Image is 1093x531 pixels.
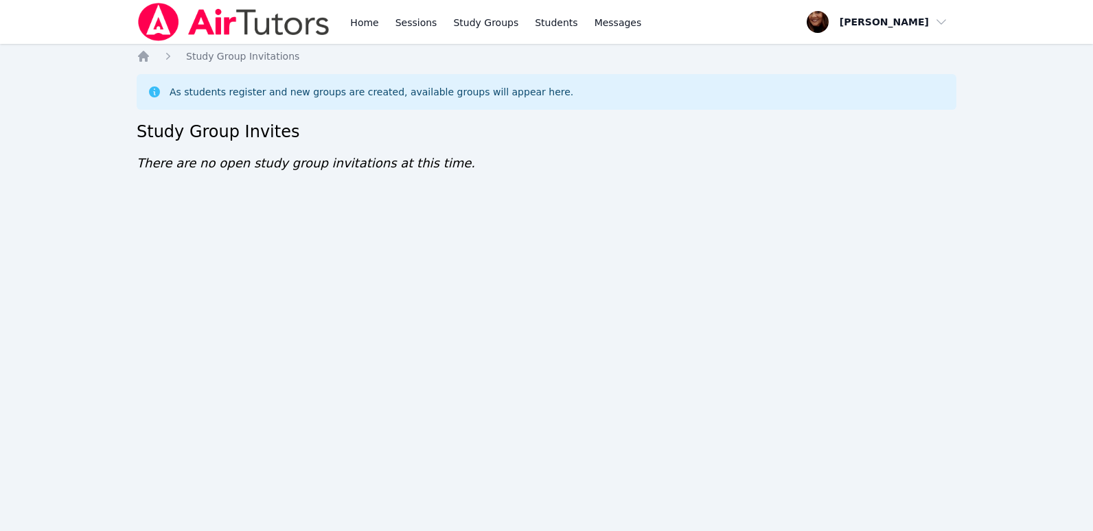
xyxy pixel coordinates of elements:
[137,121,956,143] h2: Study Group Invites
[170,85,573,99] div: As students register and new groups are created, available groups will appear here.
[137,156,475,170] span: There are no open study group invitations at this time.
[137,49,956,63] nav: Breadcrumb
[595,16,642,29] span: Messages
[137,3,331,41] img: Air Tutors
[186,51,299,62] span: Study Group Invitations
[186,49,299,63] a: Study Group Invitations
